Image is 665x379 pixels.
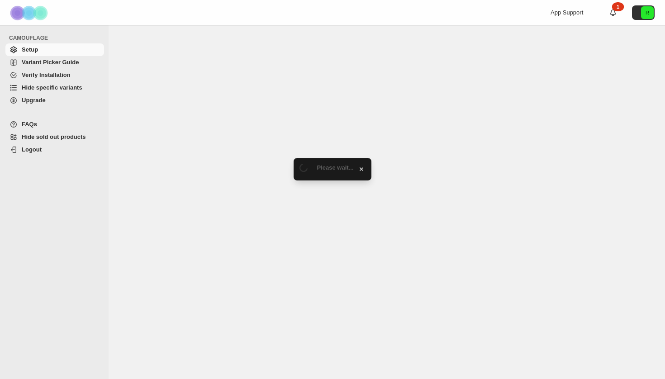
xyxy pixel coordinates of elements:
a: Upgrade [5,94,104,107]
a: Logout [5,143,104,156]
img: Camouflage [7,0,52,25]
a: Hide specific variants [5,81,104,94]
span: CAMOUFLAGE [9,34,104,42]
span: Please wait... [317,164,354,171]
span: Avatar with initials R [641,6,654,19]
span: Variant Picker Guide [22,59,79,66]
span: App Support [551,9,583,16]
span: FAQs [22,121,37,128]
span: Hide sold out products [22,133,86,140]
span: Upgrade [22,97,46,104]
a: Variant Picker Guide [5,56,104,69]
a: Setup [5,43,104,56]
a: Verify Installation [5,69,104,81]
a: FAQs [5,118,104,131]
a: Hide sold out products [5,131,104,143]
a: 1 [608,8,617,17]
button: Avatar with initials R [632,5,655,20]
span: Logout [22,146,42,153]
span: Hide specific variants [22,84,82,91]
span: Setup [22,46,38,53]
div: 1 [612,2,624,11]
span: Verify Installation [22,71,71,78]
text: R [646,10,649,15]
